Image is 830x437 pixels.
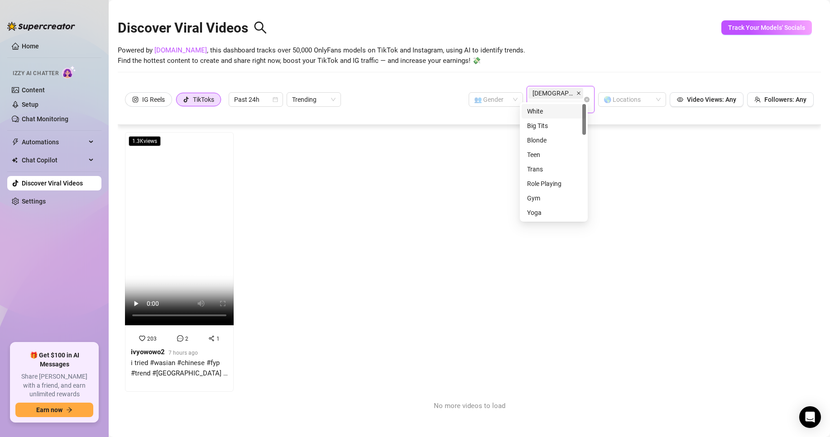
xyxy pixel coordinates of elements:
[22,115,68,123] a: Chat Monitoring
[62,66,76,79] img: AI Chatter
[183,96,189,103] span: tik-tok
[522,162,586,176] div: Trans
[132,96,139,103] span: instagram
[193,93,214,106] div: TikToks
[747,92,814,107] button: Followers: Any
[22,86,45,94] a: Content
[22,153,86,167] span: Chat Copilot
[728,24,805,31] span: Track Your Models' Socials
[15,403,93,417] button: Earn nowarrow-right
[670,92,744,107] button: Video Views: Any
[147,336,157,342] span: 203
[13,69,58,78] span: Izzy AI Chatter
[22,180,83,187] a: Discover Viral Videos
[533,88,575,98] span: [DEMOGRAPHIC_DATA]
[764,96,806,103] span: Followers: Any
[687,96,736,103] span: Video Views: Any
[527,208,581,218] div: Yoga
[527,150,581,160] div: Teen
[12,138,19,146] span: thunderbolt
[527,179,581,189] div: Role Playing
[527,121,581,131] div: Big Tits
[522,133,586,147] div: Blonde
[22,101,38,108] a: Setup
[12,157,18,163] img: Chat Copilot
[254,21,267,34] span: search
[721,20,812,35] button: Track Your Models' Socials
[22,198,46,205] a: Settings
[522,119,586,133] div: Big Tits
[754,96,761,103] span: team
[216,336,220,342] span: 1
[168,350,198,356] span: 7 hours ago
[118,45,525,66] span: Powered by , this dashboard tracks over 50,000 OnlyFans models on TikTok and Instagram, using AI ...
[118,19,267,37] h2: Discover Viral Videos
[36,406,62,413] span: Earn now
[22,135,86,149] span: Automations
[185,336,188,342] span: 2
[527,135,581,145] div: Blonde
[22,43,39,50] a: Home
[522,176,586,191] div: Role Playing
[527,193,581,203] div: Gym
[522,191,586,205] div: Gym
[522,104,586,119] div: White
[528,88,583,99] span: Asian
[292,93,336,106] span: Trending
[154,46,207,54] a: [DOMAIN_NAME]
[522,147,586,162] div: Teen
[677,96,683,103] span: eye
[522,205,586,220] div: Yoga
[273,97,278,102] span: calendar
[434,402,505,410] span: No more videos to load
[177,335,183,342] span: message
[15,351,93,369] span: 🎁 Get $100 in AI Messages
[576,91,581,95] span: close
[7,22,75,31] img: logo-BBDzfeDw.svg
[799,406,821,428] div: Open Intercom Messenger
[131,358,228,379] div: i tried #wasian #chinese #fyp #trend #[GEOGRAPHIC_DATA] #[GEOGRAPHIC_DATA]
[208,335,215,342] span: share-alt
[142,93,165,106] div: IG Reels
[527,164,581,174] div: Trans
[527,106,581,116] div: White
[234,93,278,106] span: Past 24h
[129,136,161,146] span: 1.3K views
[66,407,72,413] span: arrow-right
[15,372,93,399] span: Share [PERSON_NAME] with a friend, and earn unlimited rewards
[584,97,590,102] span: close-circle
[139,335,145,342] span: heart
[125,132,234,392] a: 1.3Kviews20321ivyowowo27 hours agoi tried #wasian #chinese #fyp #trend #[GEOGRAPHIC_DATA] #[GEOGR...
[131,348,165,356] strong: ivyowowo2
